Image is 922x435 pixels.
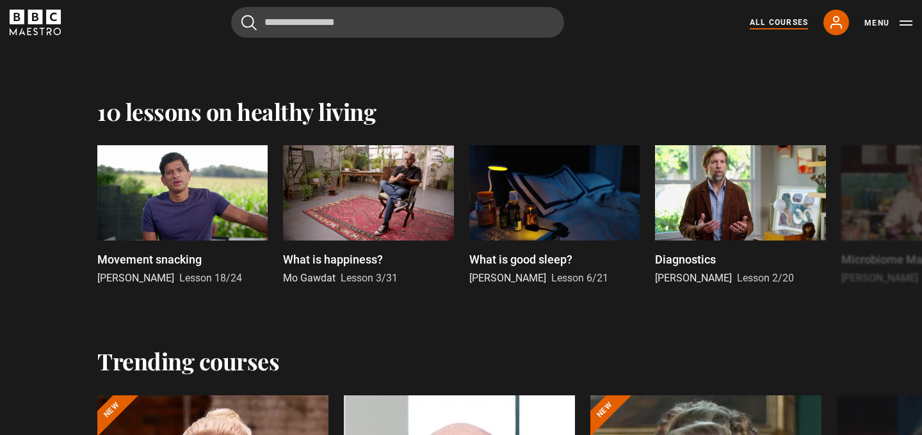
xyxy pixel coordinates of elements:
[97,347,279,374] h2: Trending courses
[283,272,336,284] span: Mo Gawdat
[179,272,242,284] span: Lesson 18/24
[551,272,608,284] span: Lesson 6/21
[283,145,453,287] a: What is happiness? Mo Gawdat Lesson 3/31
[283,251,383,268] p: What is happiness?
[231,7,564,38] input: Search
[97,272,174,284] span: [PERSON_NAME]
[97,251,202,268] p: Movement snacking
[469,272,546,284] span: [PERSON_NAME]
[97,145,268,287] a: Movement snacking [PERSON_NAME] Lesson 18/24
[469,251,572,268] p: What is good sleep?
[469,145,640,287] a: What is good sleep? [PERSON_NAME] Lesson 6/21
[10,10,61,35] svg: BBC Maestro
[655,251,716,268] p: Diagnostics
[864,17,912,29] button: Toggle navigation
[655,272,732,284] span: [PERSON_NAME]
[341,272,398,284] span: Lesson 3/31
[841,272,918,284] span: [PERSON_NAME]
[97,98,376,125] h2: 10 lessons on healthy living
[737,272,794,284] span: Lesson 2/20
[655,145,825,287] a: Diagnostics [PERSON_NAME] Lesson 2/20
[750,17,808,28] a: All Courses
[241,15,257,31] button: Submit the search query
